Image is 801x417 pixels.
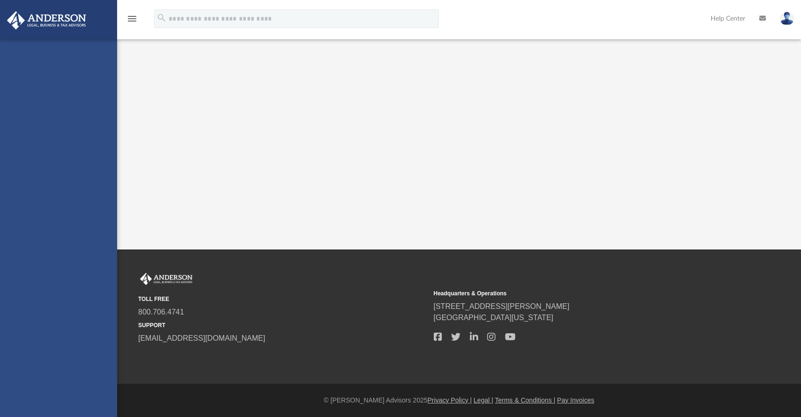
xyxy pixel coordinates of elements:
i: menu [126,13,138,24]
i: search [156,13,167,23]
a: Pay Invoices [557,396,594,404]
small: TOLL FREE [138,295,427,303]
img: Anderson Advisors Platinum Portal [138,273,194,285]
small: SUPPORT [138,321,427,329]
a: 800.706.4741 [138,308,184,316]
div: © [PERSON_NAME] Advisors 2025 [117,395,801,405]
a: [EMAIL_ADDRESS][DOMAIN_NAME] [138,334,265,342]
a: Privacy Policy | [428,396,472,404]
a: [GEOGRAPHIC_DATA][US_STATE] [434,314,554,322]
img: User Pic [780,12,794,25]
a: [STREET_ADDRESS][PERSON_NAME] [434,302,570,310]
img: Anderson Advisors Platinum Portal [4,11,89,29]
small: Headquarters & Operations [434,289,723,298]
a: menu [126,18,138,24]
a: Terms & Conditions | [495,396,556,404]
a: Legal | [474,396,493,404]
